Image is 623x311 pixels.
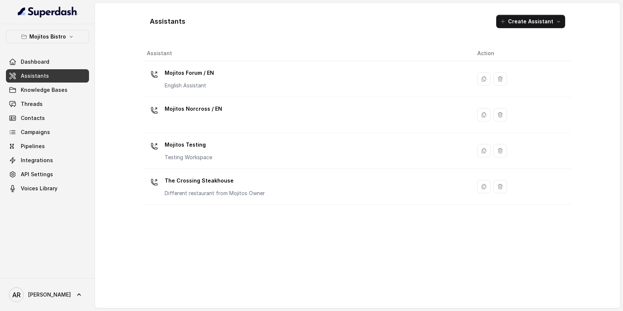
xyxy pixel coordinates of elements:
span: Voices Library [21,185,57,192]
a: API Settings [6,168,89,181]
th: Action [471,46,571,61]
a: Pipelines [6,140,89,153]
text: AR [12,291,21,299]
span: Pipelines [21,143,45,150]
th: Assistant [144,46,471,61]
span: Threads [21,100,43,108]
button: Create Assistant [496,15,565,28]
button: Mojitos Bistro [6,30,89,43]
a: Voices Library [6,182,89,195]
a: [PERSON_NAME] [6,284,89,305]
p: Mojitos Norcross / EN [165,103,222,115]
a: Threads [6,97,89,111]
span: Assistants [21,72,49,80]
a: Knowledge Bases [6,83,89,97]
img: light.svg [18,6,78,18]
span: Dashboard [21,58,49,66]
p: Testing Workspace [165,154,212,161]
p: Mojitos Testing [165,139,212,151]
a: Dashboard [6,55,89,68]
a: Integrations [6,154,89,167]
span: Integrations [21,157,53,164]
p: Mojitos Forum / EN [165,67,214,79]
a: Campaigns [6,126,89,139]
span: [PERSON_NAME] [28,291,71,298]
p: Mojitos Bistro [29,32,66,41]
p: English Assistant [165,82,214,89]
p: Different restaurant from Mojitos Owner [165,190,265,197]
a: Contacts [6,111,89,125]
span: Contacts [21,114,45,122]
span: Campaigns [21,128,50,136]
span: Knowledge Bases [21,86,67,94]
a: Assistants [6,69,89,83]
span: API Settings [21,171,53,178]
h1: Assistants [150,16,185,27]
p: The Crossing Steakhouse [165,175,265,187]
